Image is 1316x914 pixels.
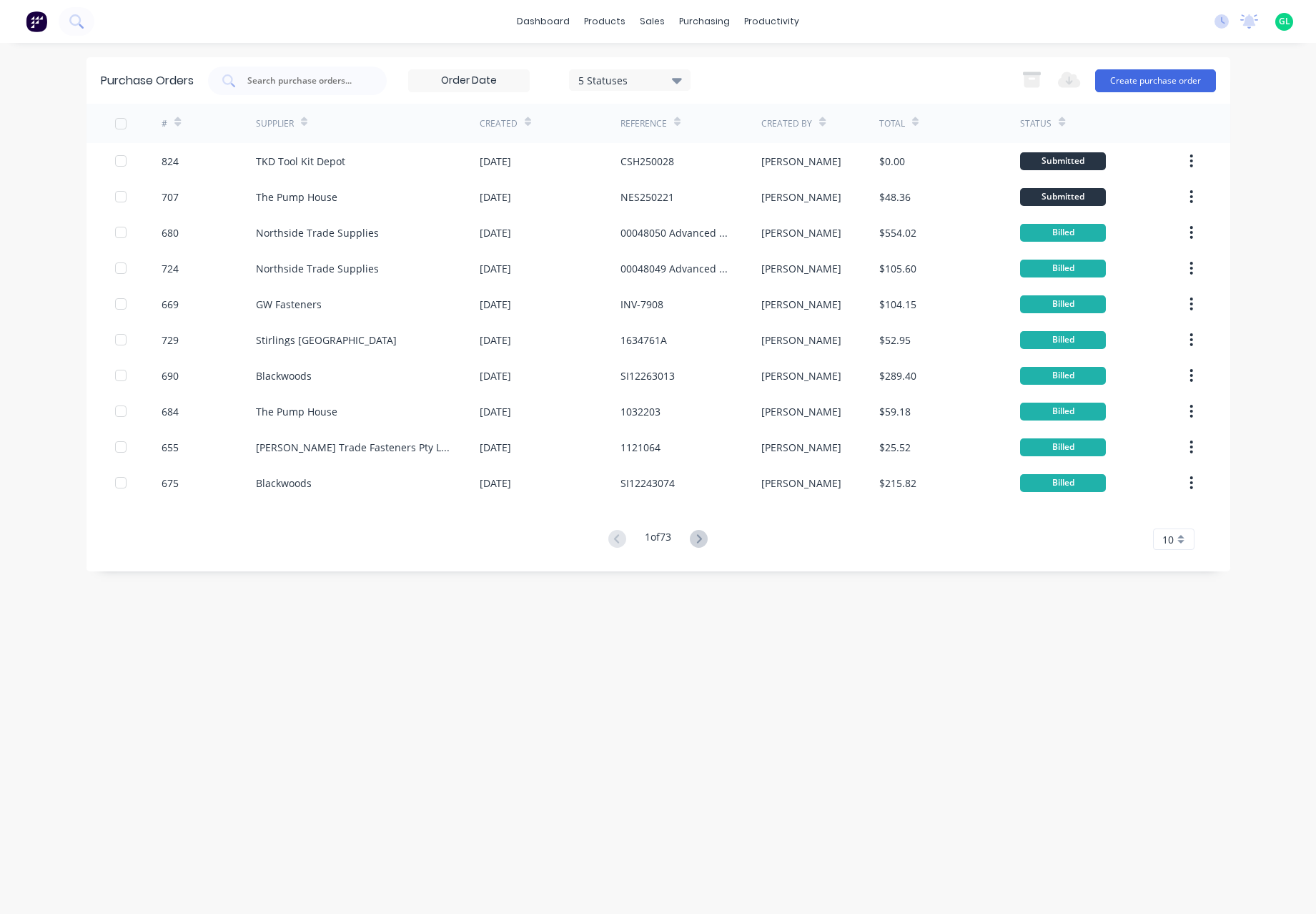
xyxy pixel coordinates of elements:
button: Create purchase order [1095,69,1216,92]
div: The Pump House [256,190,337,205]
div: [PERSON_NAME] [761,333,841,348]
div: TKD Tool Kit Depot [256,154,345,169]
div: [DATE] [480,333,511,348]
span: 10 [1162,532,1174,547]
div: SI12243074 [620,476,675,491]
div: [DATE] [480,154,511,169]
div: Blackwoods [256,476,312,491]
div: 669 [162,297,179,312]
div: $0.00 [879,154,905,169]
div: NES250221 [620,190,674,205]
div: 675 [162,476,179,491]
div: sales [633,11,672,32]
div: 1634761A [620,333,667,348]
div: Billed [1020,403,1106,421]
div: productivity [737,11,806,32]
div: Stirlings [GEOGRAPHIC_DATA] [256,333,397,348]
a: dashboard [510,11,577,32]
div: 655 [162,440,179,455]
div: Billed [1020,260,1106,277]
div: [PERSON_NAME] [761,476,841,491]
div: Billed [1020,331,1106,349]
div: The Pump House [256,404,337,419]
div: [PERSON_NAME] [761,440,841,455]
div: $105.60 [879,261,916,276]
div: [DATE] [480,190,511,205]
div: 1032203 [620,404,661,419]
div: $554.02 [879,225,916,240]
div: 729 [162,333,179,348]
div: 680 [162,225,179,240]
div: $289.40 [879,368,916,383]
div: INV-7908 [620,297,663,312]
input: Order Date [409,70,529,92]
div: Billed [1020,474,1106,492]
div: [PERSON_NAME] [761,368,841,383]
div: 5 Statuses [578,72,681,87]
div: $52.95 [879,333,911,348]
div: [PERSON_NAME] [761,190,841,205]
img: Factory [26,11,47,32]
div: 1121064 [620,440,661,455]
div: SI12263013 [620,368,675,383]
div: Total [879,117,905,130]
div: [DATE] [480,261,511,276]
div: Billed [1020,295,1106,313]
div: products [577,11,633,32]
input: Search purchase orders... [246,74,365,88]
div: $25.52 [879,440,911,455]
div: [PERSON_NAME] Trade Fasteners Pty Ltd [256,440,451,455]
div: 724 [162,261,179,276]
div: [DATE] [480,368,511,383]
div: Billed [1020,438,1106,456]
div: [DATE] [480,440,511,455]
div: 690 [162,368,179,383]
div: [DATE] [480,476,511,491]
div: [PERSON_NAME] [761,154,841,169]
div: [PERSON_NAME] [761,261,841,276]
span: GL [1279,15,1290,28]
div: 824 [162,154,179,169]
div: [DATE] [480,225,511,240]
div: 1 of 73 [645,529,671,550]
div: Billed [1020,367,1106,385]
div: $215.82 [879,476,916,491]
div: Submitted [1020,152,1106,170]
div: Submitted [1020,188,1106,206]
div: CSH250028 [620,154,674,169]
div: [DATE] [480,404,511,419]
div: # [162,117,167,130]
div: Created By [761,117,812,130]
div: Created [480,117,518,130]
div: 00048049 Advanced Tooling Supplies [620,261,733,276]
div: Blackwoods [256,368,312,383]
div: Purchase Orders [101,72,194,89]
div: 707 [162,190,179,205]
div: [PERSON_NAME] [761,225,841,240]
div: Supplier [256,117,294,130]
div: Northside Trade Supplies [256,225,379,240]
div: purchasing [672,11,737,32]
div: [PERSON_NAME] [761,297,841,312]
div: $48.36 [879,190,911,205]
div: Northside Trade Supplies [256,261,379,276]
div: $104.15 [879,297,916,312]
div: [PERSON_NAME] [761,404,841,419]
div: 684 [162,404,179,419]
div: Status [1020,117,1052,130]
div: GW Fasteners [256,297,322,312]
div: 00048050 Advanced Tooling Supplies [620,225,733,240]
div: Billed [1020,224,1106,242]
div: [DATE] [480,297,511,312]
div: $59.18 [879,404,911,419]
div: Reference [620,117,667,130]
